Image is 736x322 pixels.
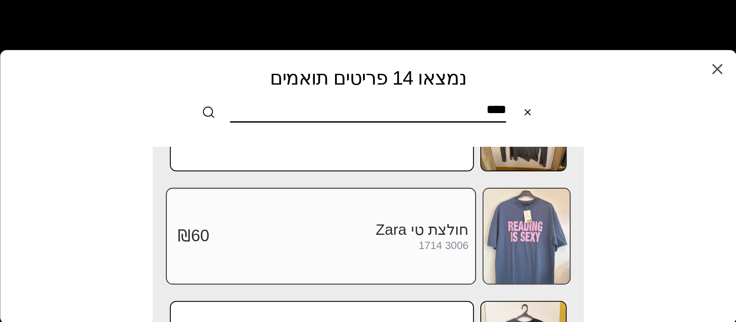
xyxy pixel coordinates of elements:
[418,240,468,251] div: 1714 3006
[515,99,541,125] button: Clear search
[19,67,717,89] h2: נמצאו 14 פריטים תואמים
[209,221,468,239] h3: חולצת טי Zara
[483,189,570,284] img: חולצת טי Zara
[178,226,209,246] span: ₪60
